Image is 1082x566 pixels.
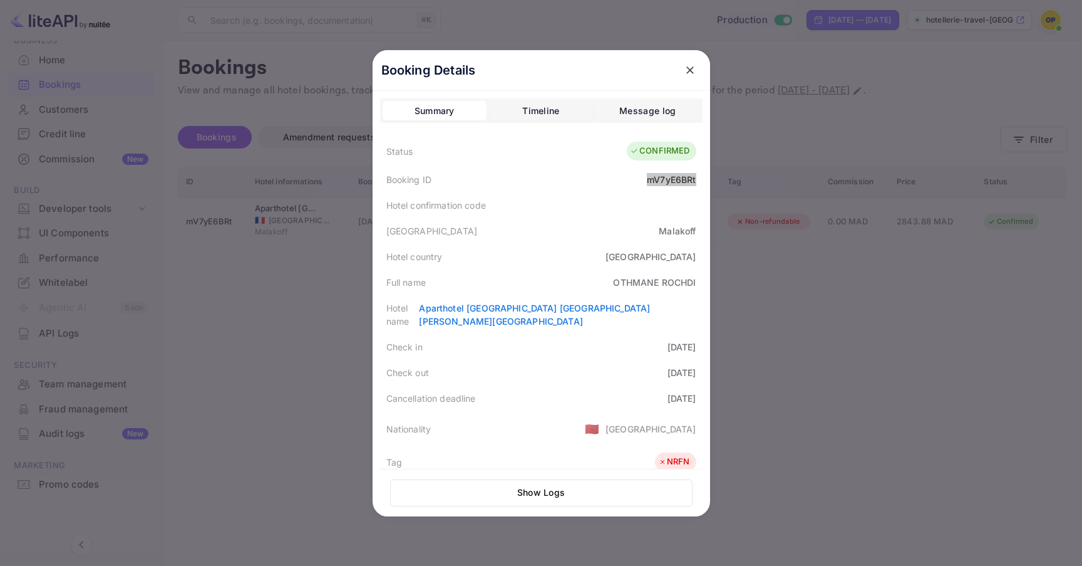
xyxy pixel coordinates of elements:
[679,59,701,81] button: close
[489,101,593,121] button: Timeline
[619,103,676,118] div: Message log
[585,417,599,440] span: United States
[595,101,699,121] button: Message log
[415,103,455,118] div: Summary
[522,103,559,118] div: Timeline
[613,276,696,289] div: OTHMANE ROCHDI
[630,145,689,157] div: CONFIRMED
[386,456,402,469] div: Tag
[386,366,429,379] div: Check out
[419,303,650,327] a: Aparthotel [GEOGRAPHIC_DATA] [GEOGRAPHIC_DATA][PERSON_NAME][GEOGRAPHIC_DATA]
[605,250,696,263] div: [GEOGRAPHIC_DATA]
[647,173,696,186] div: mV7yE6BRt
[386,422,431,436] div: Nationality
[605,422,696,436] div: [GEOGRAPHIC_DATA]
[386,340,423,354] div: Check in
[386,145,413,158] div: Status
[386,199,486,212] div: Hotel confirmation code
[386,250,443,263] div: Hotel country
[386,173,432,186] div: Booking ID
[667,340,696,354] div: [DATE]
[390,480,693,506] button: Show Logs
[386,301,420,328] div: Hotel name
[386,392,476,405] div: Cancellation deadline
[667,392,696,405] div: [DATE]
[386,276,426,289] div: Full name
[667,366,696,379] div: [DATE]
[659,224,696,238] div: Malakoff
[658,456,690,468] div: NRFN
[386,224,478,238] div: [GEOGRAPHIC_DATA]
[381,61,476,80] p: Booking Details
[383,101,487,121] button: Summary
